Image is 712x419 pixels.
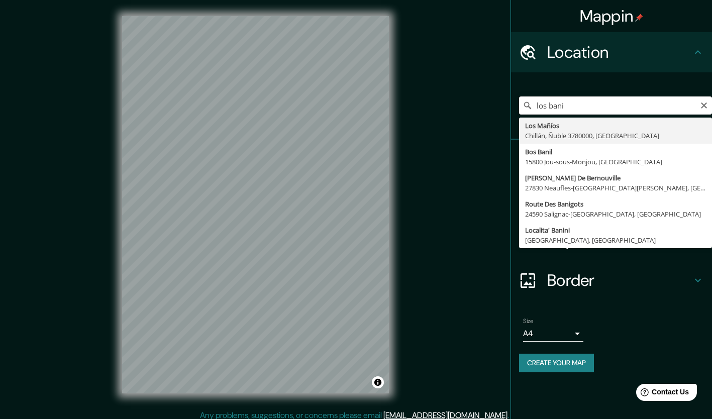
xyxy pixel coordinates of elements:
h4: Mappin [580,6,644,26]
iframe: Help widget launcher [623,380,701,408]
div: Localita' Banini [525,225,706,235]
div: 15800 Jou-sous-Monjou, [GEOGRAPHIC_DATA] [525,157,706,167]
div: Location [511,32,712,72]
div: [GEOGRAPHIC_DATA], [GEOGRAPHIC_DATA] [525,235,706,245]
div: Layout [511,220,712,260]
div: Route Des Banigots [525,199,706,209]
button: Toggle attribution [372,376,384,388]
div: [PERSON_NAME] De Bernouville [525,173,706,183]
div: A4 [523,326,583,342]
h4: Border [547,270,692,290]
button: Create your map [519,354,594,372]
div: Pins [511,140,712,180]
div: Los Mañíos [525,121,706,131]
button: Clear [700,100,708,110]
div: Bos Banil [525,147,706,157]
canvas: Map [122,16,389,393]
div: Style [511,180,712,220]
div: 27830 Neaufles-[GEOGRAPHIC_DATA][PERSON_NAME], [GEOGRAPHIC_DATA] [525,183,706,193]
input: Pick your city or area [519,96,712,115]
div: Chillán, Ñuble 3780000, [GEOGRAPHIC_DATA] [525,131,706,141]
div: Border [511,260,712,300]
img: pin-icon.png [635,14,643,22]
div: 24590 Salignac-[GEOGRAPHIC_DATA], [GEOGRAPHIC_DATA] [525,209,706,219]
h4: Location [547,42,692,62]
label: Size [523,317,534,326]
h4: Layout [547,230,692,250]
